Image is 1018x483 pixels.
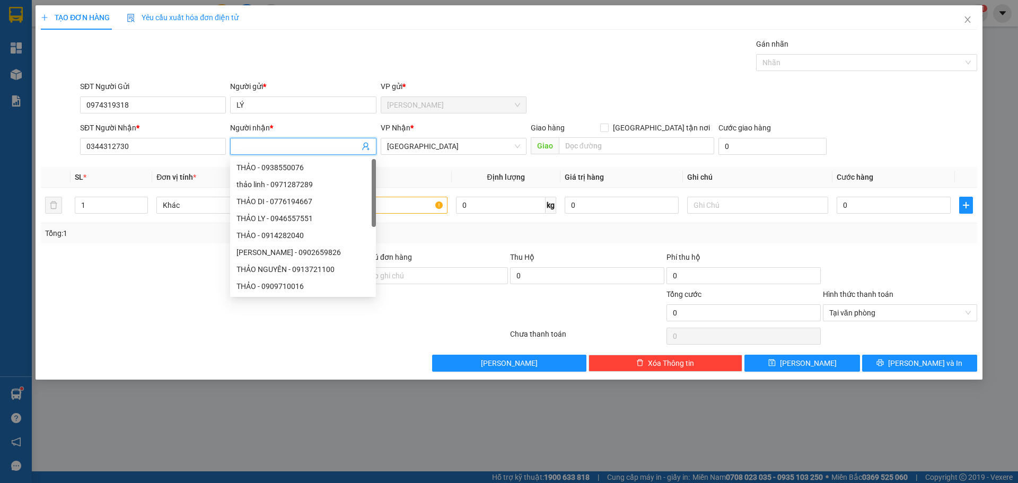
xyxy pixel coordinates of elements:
img: icon [127,14,135,22]
div: thảo linh - 0971287289 [236,179,370,190]
span: Xóa Thông tin [648,357,694,369]
span: printer [876,359,884,367]
div: THẢO VÂN - 0902659826 [230,244,376,261]
div: thảo linh - 0971287289 [230,176,376,193]
span: Yêu cầu xuất hóa đơn điện tử [127,13,239,22]
span: VP Nhận [381,124,410,132]
input: Ghi Chú [687,197,828,214]
span: Đơn vị tính [156,173,196,181]
div: THẢO DI - 0776194667 [230,193,376,210]
div: THẢO - 0938550076 [230,159,376,176]
button: [PERSON_NAME] [432,355,586,372]
div: THẢO - 0914282040 [230,227,376,244]
input: VD: Bàn, Ghế [306,197,447,214]
div: THẢO - 0909710016 [236,280,370,292]
span: Khác [163,197,291,213]
div: THẢO LY - 0946557551 [236,213,370,224]
span: [GEOGRAPHIC_DATA] tận nơi [609,122,714,134]
span: Cao Tốc [387,97,520,113]
input: 0 [565,197,679,214]
button: delete [45,197,62,214]
div: [PERSON_NAME] - 0902659826 [236,247,370,258]
span: close [963,15,972,24]
input: Ghi chú đơn hàng [354,267,508,284]
div: THẢO LY - 0946557551 [230,210,376,227]
span: Thu Hộ [510,253,534,261]
div: SĐT Người Nhận [80,122,226,134]
div: Chưa thanh toán [509,328,665,347]
div: THẢO NGUYÊN - 0913721100 [230,261,376,278]
div: Phí thu hộ [666,251,821,267]
div: VP gửi [381,81,526,92]
div: Tổng: 1 [45,227,393,239]
input: Cước giao hàng [718,138,827,155]
span: plus [41,14,48,21]
div: Người gửi [230,81,376,92]
div: THẢO - 0909710016 [230,278,376,295]
input: Dọc đường [559,137,714,154]
div: SĐT Người Gửi [80,81,226,92]
span: Định lượng [487,173,525,181]
span: TẠO ĐƠN HÀNG [41,13,110,22]
span: Cước hàng [837,173,873,181]
span: Tại văn phòng [829,305,971,321]
span: [PERSON_NAME] [780,357,837,369]
span: kg [546,197,556,214]
div: THẢO DI - 0776194667 [236,196,370,207]
span: save [768,359,776,367]
div: Người nhận [230,122,376,134]
div: THẢO - 0938550076 [236,162,370,173]
span: Sài Gòn [387,138,520,154]
th: Ghi chú [683,167,832,188]
label: Gán nhãn [756,40,788,48]
button: deleteXóa Thông tin [589,355,743,372]
span: [PERSON_NAME] và In [888,357,962,369]
span: Tổng cước [666,290,701,298]
div: [PERSON_NAME] [6,76,236,104]
label: Cước giao hàng [718,124,771,132]
span: Giá trị hàng [565,173,604,181]
text: CTTLT1410250047 [49,50,193,69]
span: Giao hàng [531,124,565,132]
label: Hình thức thanh toán [823,290,893,298]
span: [PERSON_NAME] [481,357,538,369]
span: plus [960,201,972,209]
button: plus [959,197,973,214]
div: THẢO NGUYÊN - 0913721100 [236,264,370,275]
span: user-add [362,142,370,151]
label: Ghi chú đơn hàng [354,253,412,261]
button: Close [953,5,982,35]
button: printer[PERSON_NAME] và In [862,355,977,372]
span: Giao [531,137,559,154]
span: SL [75,173,83,181]
button: save[PERSON_NAME] [744,355,859,372]
div: THẢO - 0914282040 [236,230,370,241]
span: delete [636,359,644,367]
